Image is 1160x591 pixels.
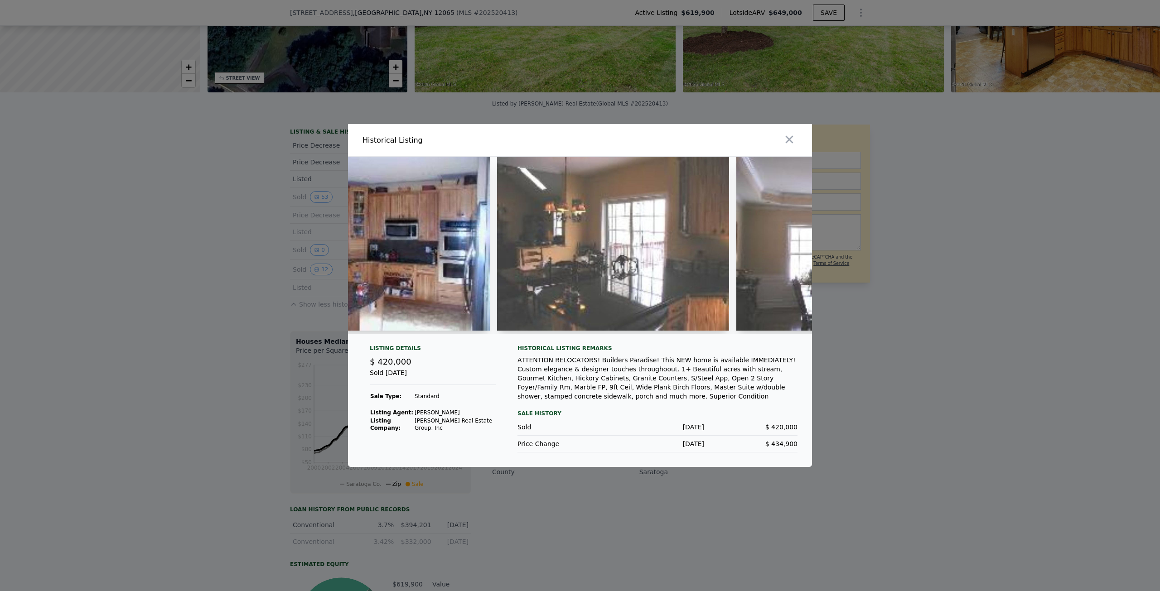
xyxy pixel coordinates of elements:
[370,409,413,416] strong: Listing Agent:
[611,423,704,432] div: [DATE]
[370,368,496,385] div: Sold [DATE]
[611,439,704,448] div: [DATE]
[517,408,797,419] div: Sale History
[370,418,401,431] strong: Listing Company:
[370,393,401,399] strong: Sale Type:
[517,345,797,352] div: Historical Listing remarks
[497,157,729,331] img: Property Img
[517,423,611,432] div: Sold
[765,423,797,431] span: $ 420,000
[414,408,496,417] td: [PERSON_NAME]
[736,157,968,331] img: Property Img
[258,157,490,331] img: Property Img
[370,357,411,366] span: $ 420,000
[414,392,496,400] td: Standard
[414,417,496,432] td: [PERSON_NAME] Real Estate Group, Inc
[517,439,611,448] div: Price Change
[370,345,496,356] div: Listing Details
[362,135,576,146] div: Historical Listing
[517,356,797,401] div: ATTENTION RELOCATORS! Builders Paradise! This NEW home is available IMMEDIATELY! Custom elegance ...
[765,440,797,447] span: $ 434,900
